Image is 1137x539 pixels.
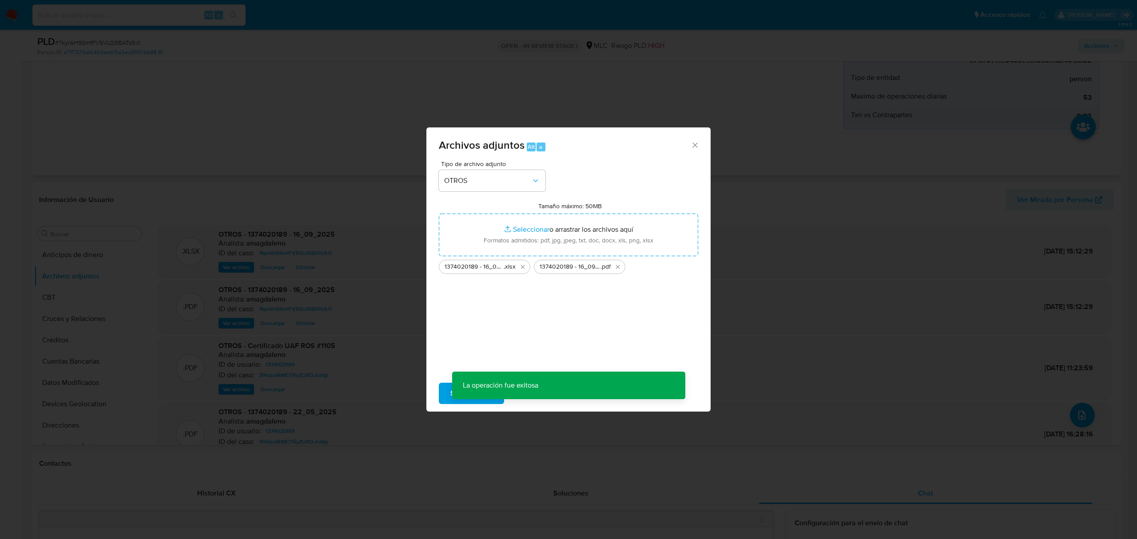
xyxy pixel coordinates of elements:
[538,202,602,210] label: Tamaño máximo: 50MB
[445,262,504,271] span: 1374020189 - 16_09_2025
[504,262,516,271] span: .xlsx
[540,262,600,271] span: 1374020189 - 16_09_2025
[517,262,528,272] button: Eliminar 1374020189 - 16_09_2025.xlsx
[528,143,535,151] span: Alt
[452,372,549,399] p: La operación fue exitosa
[450,384,493,403] span: Subir archivo
[439,137,525,153] span: Archivos adjuntos
[439,256,698,274] ul: Archivos seleccionados
[612,262,623,272] button: Eliminar 1374020189 - 16_09_2025.pdf
[439,383,504,404] button: Subir archivo
[439,170,545,191] button: OTROS
[444,176,531,185] span: OTROS
[519,384,548,403] span: Cancelar
[441,161,548,167] span: Tipo de archivo adjunto
[539,143,542,151] span: a
[600,262,611,271] span: .pdf
[691,141,699,149] button: Cerrar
